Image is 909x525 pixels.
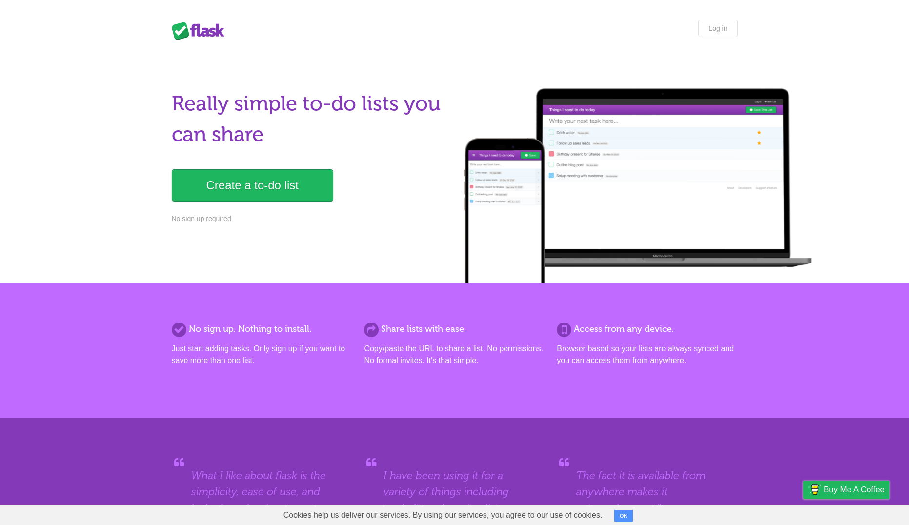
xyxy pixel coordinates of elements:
a: Buy me a coffee [803,481,889,499]
p: Browser based so your lists are always synced and you can access them from anywhere. [557,343,737,366]
h1: Really simple to-do lists you can share [172,88,449,150]
blockquote: The fact it is available from anywhere makes it extremely versatile. [576,467,718,516]
img: Buy me a coffee [808,481,821,498]
h2: No sign up. Nothing to install. [172,323,352,336]
a: Log in [698,20,737,37]
p: Just start adding tasks. Only sign up if you want to save more than one list. [172,343,352,366]
p: Copy/paste the URL to share a list. No permissions. No formal invites. It's that simple. [364,343,545,366]
h2: Access from any device. [557,323,737,336]
p: No sign up required [172,214,449,224]
span: Buy me a coffee [824,481,885,498]
a: Create a to-do list [172,169,333,202]
button: OK [614,510,633,522]
h2: Share lists with ease. [364,323,545,336]
div: Flask Lists [172,22,230,40]
span: Cookies help us deliver our services. By using our services, you agree to our use of cookies. [274,505,612,525]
